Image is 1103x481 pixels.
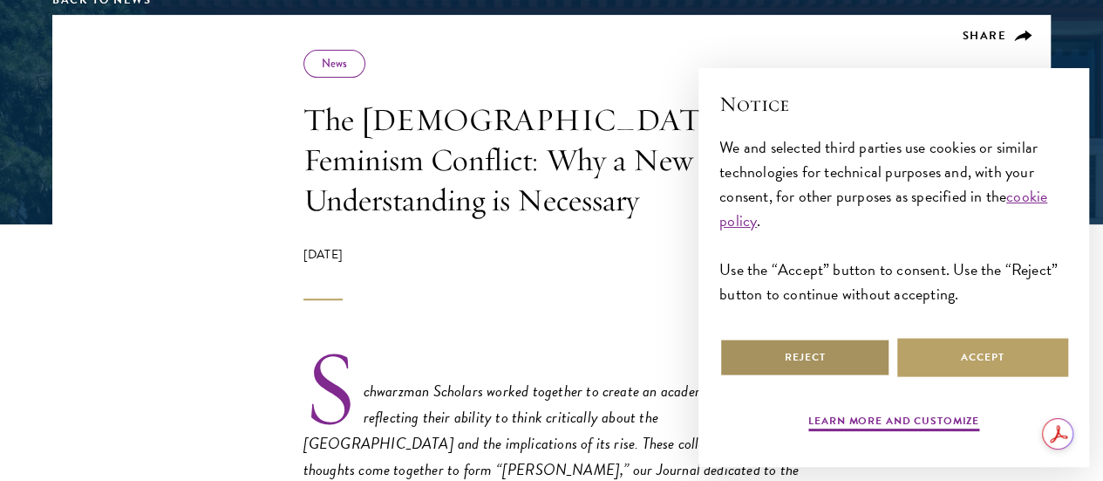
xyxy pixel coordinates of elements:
[963,28,1033,44] button: Share
[719,135,1068,307] div: We and selected third parties use cookies or similar technologies for technical purposes and, wit...
[808,413,979,434] button: Learn more and customize
[719,338,890,377] button: Reject
[897,338,1068,377] button: Accept
[303,100,800,220] h1: The [DEMOGRAPHIC_DATA]-Feminism Conflict: Why a New Understanding is Necessary
[963,27,1007,45] span: Share
[719,89,1068,119] h2: Notice
[322,55,347,72] a: News
[719,184,1047,232] a: cookie policy
[303,246,800,300] div: [DATE]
